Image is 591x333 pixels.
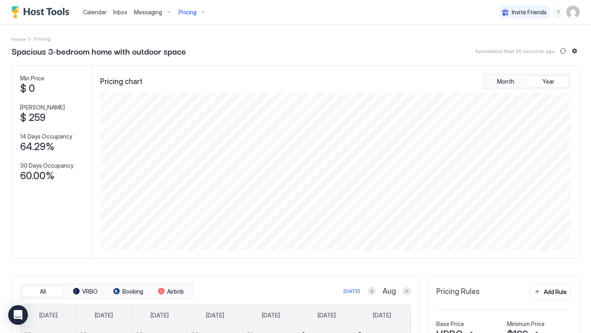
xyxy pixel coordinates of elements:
a: Sunday [31,304,66,326]
span: [DATE] [151,312,169,319]
a: Tuesday [142,304,177,326]
span: Home [11,36,26,42]
div: tab-group [20,284,193,299]
span: $ 0 [20,82,35,95]
span: [DATE] [206,312,224,319]
span: Calendar [83,9,107,16]
span: Minimum Price [507,320,545,328]
button: Previous month [368,287,376,295]
span: Pricing Rules [436,287,480,297]
span: 64.29% [20,141,55,153]
span: Breadcrumb [34,36,50,42]
button: Year [528,76,569,87]
span: [DATE] [39,312,57,319]
button: Month [485,76,526,87]
button: Booking [108,286,149,297]
span: Min Price [20,75,44,82]
a: Thursday [254,304,288,326]
span: All [40,288,46,295]
span: 14 Days Occupancy [20,133,72,140]
a: Friday [309,304,344,326]
a: Inbox [113,8,127,16]
span: Pricing chart [100,77,142,87]
div: Open Intercom Messenger [8,305,28,325]
span: Synced less than 20 seconds ago [475,48,555,54]
span: Messaging [134,9,162,16]
span: Inbox [113,9,127,16]
a: Wednesday [198,304,232,326]
a: Host Tools Logo [11,6,73,18]
span: $ 259 [20,112,46,124]
span: [PERSON_NAME] [20,104,65,111]
div: User profile [566,6,580,19]
button: Airbnb [150,286,191,297]
div: Breadcrumb [11,34,26,43]
button: Sync prices [558,46,568,56]
div: [DATE] [344,287,360,295]
a: Saturday [365,304,399,326]
span: Month [497,78,514,85]
span: [DATE] [318,312,336,319]
span: [DATE] [262,312,280,319]
span: Invite Friends [512,9,547,16]
button: VRBO [65,286,106,297]
div: tab-group [483,74,571,89]
span: 60.00% [20,170,55,182]
span: Spacious 3-bedroom home with outdoor space [11,45,186,57]
a: Monday [87,304,121,326]
button: Listing settings [570,46,580,56]
div: menu [553,7,563,17]
div: Add Rule [544,287,567,296]
button: [DATE] [342,286,361,296]
a: Calendar [83,8,107,16]
button: Next month [403,287,411,295]
span: Aug [383,287,396,296]
button: Add Rule [530,284,571,300]
span: Year [543,78,554,85]
span: Base Price [436,320,464,328]
span: Pricing [179,9,197,16]
span: 30 Days Occupancy [20,162,73,169]
span: [DATE] [373,312,391,319]
span: VRBO [82,288,98,295]
a: Home [11,34,26,43]
span: [DATE] [95,312,113,319]
span: Airbnb [167,288,184,295]
button: All [22,286,63,297]
span: Booking [122,288,143,295]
